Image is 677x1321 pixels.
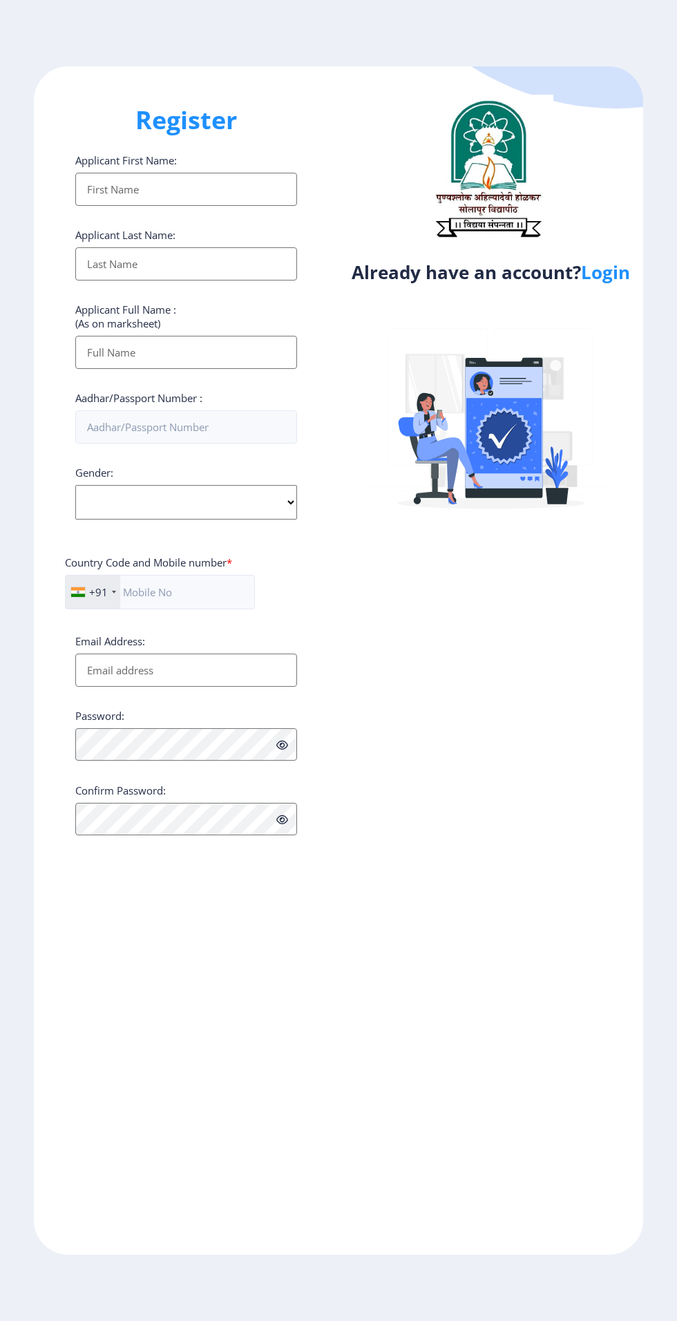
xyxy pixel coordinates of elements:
[75,654,297,687] input: Email address
[65,555,232,569] label: Country Code and Mobile number
[422,95,553,243] img: logo
[89,585,108,599] div: +91
[75,104,297,137] h1: Register
[349,261,633,283] h4: Already have an account?
[75,336,297,369] input: Full Name
[75,466,113,479] label: Gender:
[75,153,177,167] label: Applicant First Name:
[581,260,630,285] a: Login
[370,302,612,544] img: Verified-rafiki.svg
[75,634,145,648] label: Email Address:
[75,173,297,206] input: First Name
[75,410,297,444] input: Aadhar/Passport Number
[75,247,297,281] input: Last Name
[75,391,202,405] label: Aadhar/Passport Number :
[65,575,255,609] input: Mobile No
[75,709,124,723] label: Password:
[75,228,175,242] label: Applicant Last Name:
[66,576,120,609] div: India (भारत): +91
[75,303,176,330] label: Applicant Full Name : (As on marksheet)
[75,783,166,797] label: Confirm Password:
